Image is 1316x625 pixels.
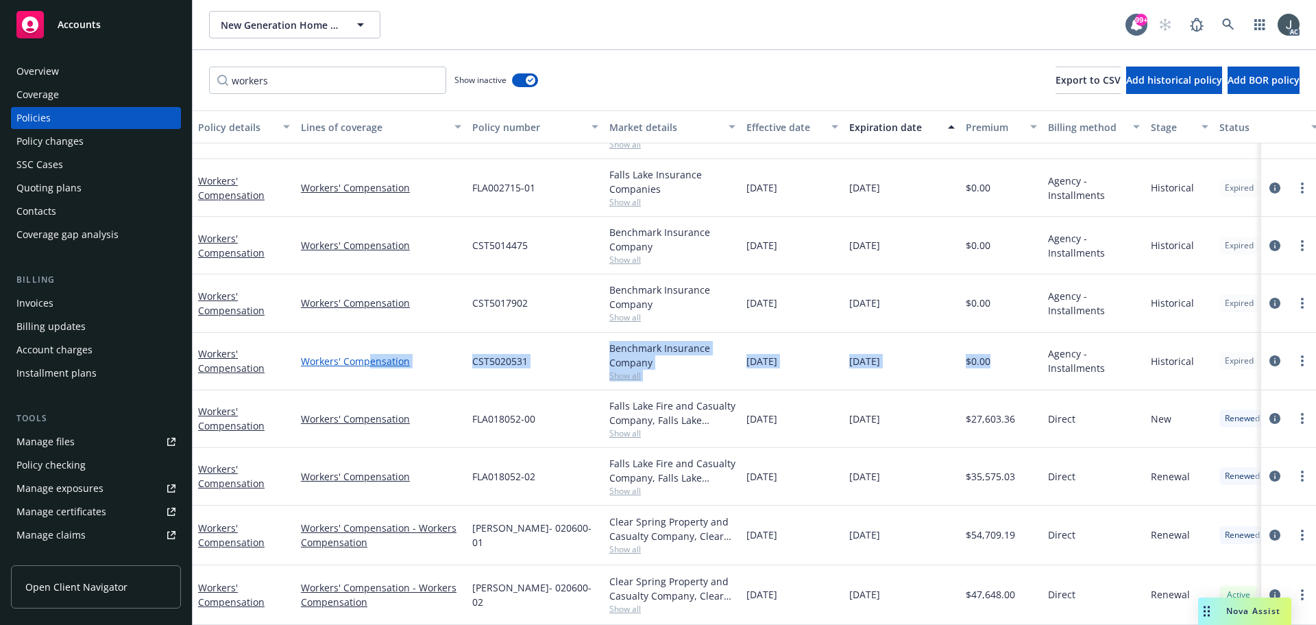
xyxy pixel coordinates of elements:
span: Historical [1151,238,1194,252]
button: New Generation Home Improvements, Inc. [209,11,380,38]
div: Falls Lake Fire and Casualty Company, Falls Lake Insurance Companies, Atlas General Insurance Ser... [609,399,735,427]
a: more [1294,410,1311,427]
span: Historical [1151,354,1194,368]
span: Renewed [1225,470,1260,482]
span: New Generation Home Improvements, Inc. [221,18,339,32]
span: Expired [1225,182,1254,194]
span: [DATE] [849,238,880,252]
span: Show all [609,311,735,323]
span: New [1151,412,1171,426]
span: Agency - Installments [1048,174,1140,202]
a: Manage BORs [11,547,181,569]
div: Contacts [16,200,56,222]
div: Manage claims [16,524,86,546]
span: Expired [1225,297,1254,309]
div: Drag to move [1198,598,1215,625]
div: Invoices [16,292,53,314]
a: Invoices [11,292,181,314]
a: Accounts [11,5,181,44]
span: [DATE] [746,296,777,310]
span: Open Client Navigator [25,580,127,594]
span: [DATE] [849,354,880,368]
a: more [1294,180,1311,196]
div: Benchmark Insurance Company [609,341,735,370]
span: [DATE] [746,180,777,195]
span: Show all [609,427,735,439]
a: Policy checking [11,454,181,476]
a: circleInformation [1267,587,1283,603]
div: Benchmark Insurance Company [609,283,735,311]
span: CST5020531 [472,354,528,368]
a: Contacts [11,200,181,222]
a: Overview [11,60,181,82]
span: [DATE] [746,528,777,542]
div: Policy details [198,120,275,134]
a: Workers' Compensation [301,412,461,426]
span: Renewal [1151,587,1190,602]
a: Manage claims [11,524,181,546]
a: Billing updates [11,316,181,338]
div: Installment plans [16,362,97,384]
a: Workers' Compensation [301,354,461,368]
div: Stage [1151,120,1193,134]
button: Lines of coverage [295,110,467,143]
span: $0.00 [966,296,990,310]
a: more [1294,295,1311,311]
span: FLA018052-00 [472,412,535,426]
a: more [1294,237,1311,254]
span: [DATE] [746,238,777,252]
a: Workers' Compensation [198,347,265,375]
div: Market details [609,120,720,134]
div: Manage exposures [16,477,103,499]
span: $54,709.19 [966,528,1015,542]
span: $27,603.36 [966,412,1015,426]
a: Policies [11,107,181,129]
span: Show all [609,254,735,266]
div: Effective date [746,120,823,134]
span: FLA018052-02 [472,469,535,484]
span: Renewed [1225,529,1260,541]
a: Policy changes [11,130,181,152]
a: Account charges [11,339,181,361]
span: Accounts [58,19,101,30]
span: $47,648.00 [966,587,1015,602]
div: Premium [966,120,1022,134]
span: [DATE] [849,469,880,484]
a: circleInformation [1267,410,1283,427]
button: Expiration date [844,110,960,143]
div: Clear Spring Property and Casualty Company, Clear Spring Property and Casualty Company, Paragon I... [609,515,735,543]
a: Installment plans [11,362,181,384]
button: Nova Assist [1198,598,1291,625]
div: 99+ [1135,14,1147,26]
div: Coverage gap analysis [16,224,119,246]
span: Direct [1048,412,1075,426]
span: [DATE] [849,587,880,602]
span: [DATE] [849,180,880,195]
span: Manage exposures [11,477,181,499]
span: Show all [609,370,735,381]
div: Expiration date [849,120,940,134]
span: $0.00 [966,354,990,368]
div: Status [1219,120,1303,134]
button: Billing method [1043,110,1145,143]
a: Manage files [11,431,181,453]
input: Filter by keyword... [209,67,446,94]
div: Policy checking [16,454,86,476]
a: Coverage [11,84,181,106]
div: Benchmark Insurance Company [609,225,735,254]
span: [DATE] [849,296,880,310]
span: Show all [609,603,735,615]
div: Policies [16,107,51,129]
span: CST5017902 [472,296,528,310]
button: Premium [960,110,1043,143]
a: Manage certificates [11,501,181,523]
a: Quoting plans [11,177,181,199]
span: Show inactive [454,74,507,86]
a: circleInformation [1267,527,1283,543]
div: SSC Cases [16,154,63,176]
span: [DATE] [746,469,777,484]
a: circleInformation [1267,295,1283,311]
a: more [1294,468,1311,484]
button: Policy number [467,110,604,143]
span: Expired [1225,355,1254,367]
